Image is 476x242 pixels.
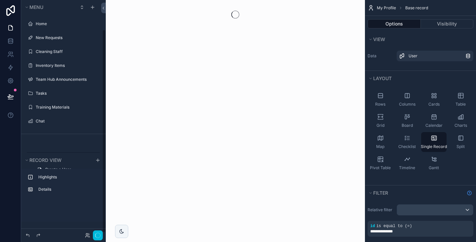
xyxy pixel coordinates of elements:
[399,102,416,107] span: Columns
[376,224,412,228] span: is equal to (=)
[368,111,393,131] button: Grid
[421,132,447,152] button: Single Record
[375,102,385,107] span: Rows
[38,174,97,180] label: Highlights
[36,49,98,54] label: Cleaning Staff
[368,153,393,173] button: Pivot Table
[394,132,420,152] button: Checklist
[373,36,385,42] span: View
[376,144,384,149] span: Map
[373,190,388,196] span: Filter
[368,90,393,110] button: Rows
[428,102,440,107] span: Cards
[368,53,394,59] label: Data
[467,190,472,196] svg: Show help information
[421,90,447,110] button: Cards
[24,156,91,165] button: Record view
[370,224,375,228] span: id
[398,144,416,149] span: Checklist
[36,21,98,26] label: Home
[425,123,443,128] span: Calendar
[456,144,465,149] span: Split
[399,165,415,170] span: Timeline
[36,105,98,110] label: Training Materials
[29,157,61,163] span: Record view
[38,187,97,192] label: Details
[368,188,464,198] button: Filter
[21,169,106,201] div: scrollable content
[36,63,98,68] label: Inventory Items
[24,3,75,12] button: Menu
[394,111,420,131] button: Board
[36,119,98,124] label: Chat
[397,51,473,61] a: User
[455,123,467,128] span: Charts
[448,111,473,131] button: Charts
[36,77,98,82] label: Team Hub Announcements
[377,5,396,11] span: My Profile
[405,5,428,11] span: Base record
[421,153,447,173] button: Gantt
[29,4,43,10] span: Menu
[368,132,393,152] button: Map
[368,19,421,28] button: Options
[421,111,447,131] button: Calendar
[377,123,384,128] span: Grid
[394,90,420,110] button: Columns
[402,123,413,128] span: Board
[368,74,469,83] button: Layout
[373,75,392,81] span: Layout
[421,19,474,28] button: Visibility
[36,35,98,40] label: New Requests
[456,102,466,107] span: Table
[370,165,391,170] span: Pivot Table
[368,35,469,44] button: View
[421,144,447,149] span: Single Record
[368,207,394,213] label: Relative filter
[409,53,417,59] span: User
[429,165,439,170] span: Gantt
[36,91,98,96] label: Tasks
[394,153,420,173] button: Timeline
[448,132,473,152] button: Split
[448,90,473,110] button: Table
